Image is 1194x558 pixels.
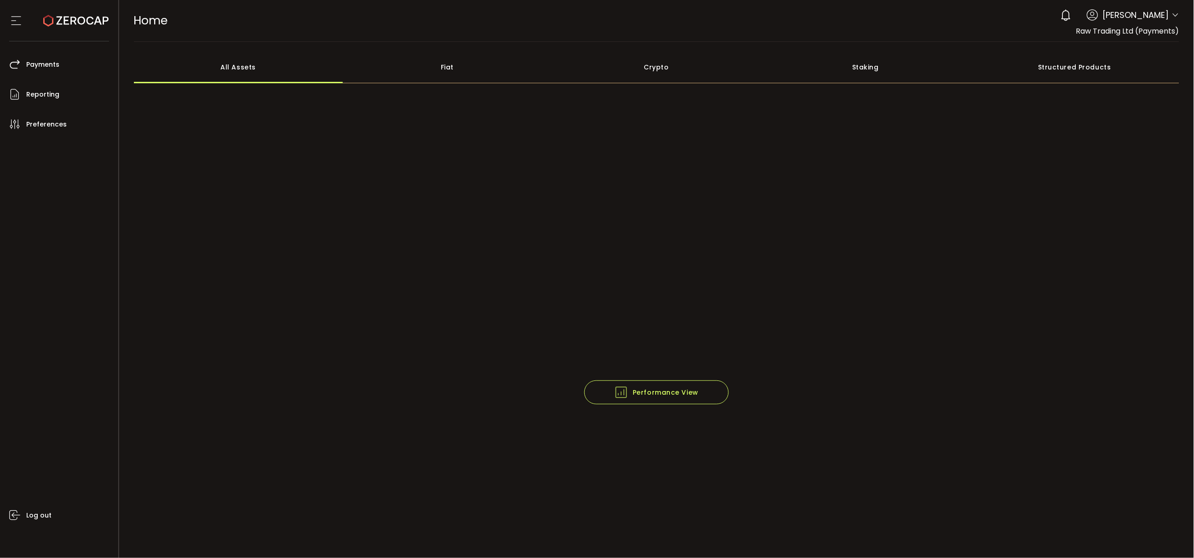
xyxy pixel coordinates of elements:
span: [PERSON_NAME] [1103,9,1169,21]
div: All Assets [134,51,343,83]
iframe: Chat Widget [1148,514,1194,558]
span: Reporting [26,88,59,101]
span: Home [134,12,168,29]
div: Crypto [552,51,761,83]
span: Performance View [614,385,698,399]
div: Structured Products [970,51,1180,83]
span: Log out [26,509,52,522]
button: Performance View [584,380,729,404]
span: Payments [26,58,59,71]
span: Preferences [26,118,67,131]
div: Fiat [343,51,552,83]
div: Staking [761,51,970,83]
span: Raw Trading Ltd (Payments) [1076,26,1179,36]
